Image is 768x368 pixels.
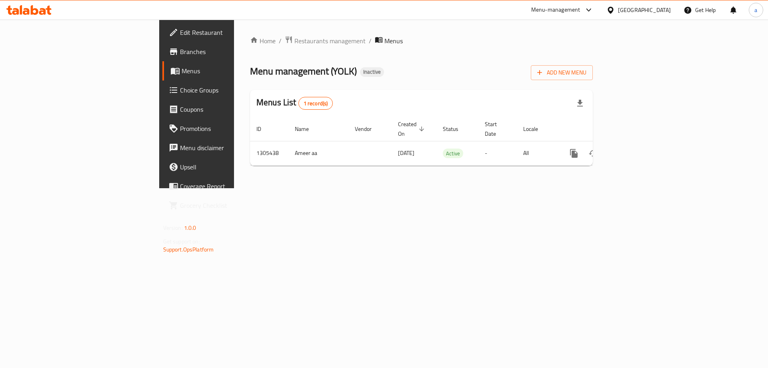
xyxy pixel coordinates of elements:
[182,66,281,76] span: Menus
[180,181,281,191] span: Coverage Report
[537,68,586,78] span: Add New Menu
[180,162,281,172] span: Upsell
[162,100,288,119] a: Coupons
[162,157,288,177] a: Upsell
[256,124,272,134] span: ID
[523,124,548,134] span: Locale
[398,148,414,158] span: [DATE]
[478,141,517,165] td: -
[163,223,183,233] span: Version:
[163,236,200,247] span: Get support on:
[443,149,463,158] div: Active
[250,117,648,166] table: enhanced table
[285,36,366,46] a: Restaurants management
[558,117,648,141] th: Actions
[299,100,333,107] span: 1 record(s)
[360,67,384,77] div: Inactive
[162,42,288,61] a: Branches
[485,119,507,139] span: Start Date
[180,105,281,114] span: Coupons
[180,85,281,95] span: Choice Groups
[564,144,584,163] button: more
[180,143,281,153] span: Menu disclaimer
[369,36,372,46] li: /
[184,223,196,233] span: 1.0.0
[162,119,288,138] a: Promotions
[180,28,281,37] span: Edit Restaurant
[517,141,558,165] td: All
[162,177,288,196] a: Coverage Report
[443,124,469,134] span: Status
[618,6,671,14] div: [GEOGRAPHIC_DATA]
[162,23,288,42] a: Edit Restaurant
[250,36,593,46] nav: breadcrumb
[443,149,463,158] span: Active
[250,62,357,80] span: Menu management ( YOLK )
[360,68,384,75] span: Inactive
[180,124,281,133] span: Promotions
[355,124,382,134] span: Vendor
[180,201,281,210] span: Grocery Checklist
[288,141,348,165] td: Ameer aa
[180,47,281,56] span: Branches
[294,36,366,46] span: Restaurants management
[162,80,288,100] a: Choice Groups
[384,36,403,46] span: Menus
[754,6,757,14] span: a
[162,196,288,215] a: Grocery Checklist
[295,124,319,134] span: Name
[298,97,333,110] div: Total records count
[162,61,288,80] a: Menus
[256,97,333,110] h2: Menus List
[531,65,593,80] button: Add New Menu
[584,144,603,163] button: Change Status
[162,138,288,157] a: Menu disclaimer
[398,119,427,139] span: Created On
[531,5,580,15] div: Menu-management
[163,244,214,255] a: Support.OpsPlatform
